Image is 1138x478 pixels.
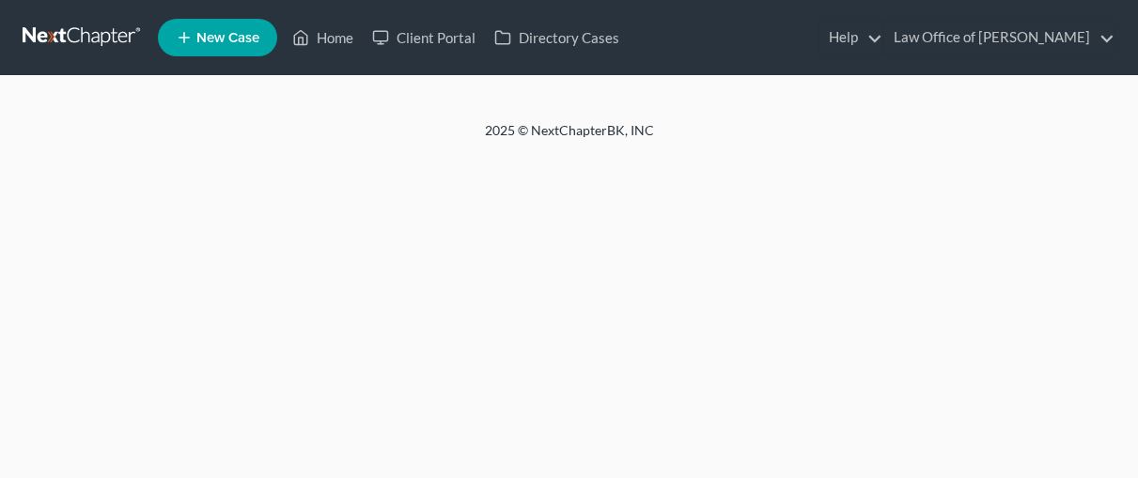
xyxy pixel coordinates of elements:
a: Home [283,21,363,54]
new-legal-case-button: New Case [158,19,277,56]
a: Help [819,21,882,54]
a: Law Office of [PERSON_NAME] [884,21,1115,54]
div: 2025 © NextChapterBK, INC [34,121,1105,155]
a: Client Portal [363,21,485,54]
a: Directory Cases [485,21,629,54]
